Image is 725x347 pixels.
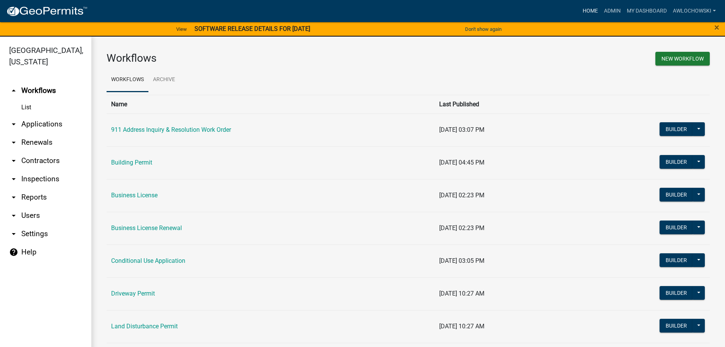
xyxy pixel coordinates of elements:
a: My Dashboard [624,4,670,18]
i: help [9,248,18,257]
a: View [173,23,190,35]
a: awlochowski [670,4,719,18]
th: Name [107,95,435,114]
button: Builder [660,122,693,136]
a: Business License [111,192,158,199]
a: Archive [148,68,180,92]
button: New Workflow [655,52,710,66]
a: Driveway Permit [111,290,155,297]
button: Builder [660,253,693,267]
i: arrow_drop_down [9,229,18,238]
i: arrow_drop_down [9,174,18,184]
button: Builder [660,221,693,234]
i: arrow_drop_down [9,138,18,147]
i: arrow_drop_down [9,120,18,129]
i: arrow_drop_down [9,193,18,202]
i: arrow_drop_down [9,211,18,220]
a: Conditional Use Application [111,257,185,264]
strong: SOFTWARE RELEASE DETAILS FOR [DATE] [194,25,310,32]
span: [DATE] 02:23 PM [439,192,484,199]
a: Admin [601,4,624,18]
i: arrow_drop_up [9,86,18,95]
button: Don't show again [462,23,505,35]
span: × [714,22,719,33]
th: Last Published [435,95,571,114]
a: 911 Address Inquiry & Resolution Work Order [111,126,231,133]
a: Land Disturbance Permit [111,323,178,330]
a: Workflows [107,68,148,92]
button: Builder [660,319,693,333]
a: Home [580,4,601,18]
button: Close [714,23,719,32]
span: [DATE] 04:45 PM [439,159,484,166]
span: [DATE] 02:23 PM [439,224,484,232]
i: arrow_drop_down [9,156,18,165]
a: Business License Renewal [111,224,182,232]
h3: Workflows [107,52,403,65]
button: Builder [660,155,693,169]
button: Builder [660,286,693,300]
span: [DATE] 03:05 PM [439,257,484,264]
span: [DATE] 03:07 PM [439,126,484,133]
button: Builder [660,188,693,201]
a: Building Permit [111,159,152,166]
span: [DATE] 10:27 AM [439,290,484,297]
span: [DATE] 10:27 AM [439,323,484,330]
